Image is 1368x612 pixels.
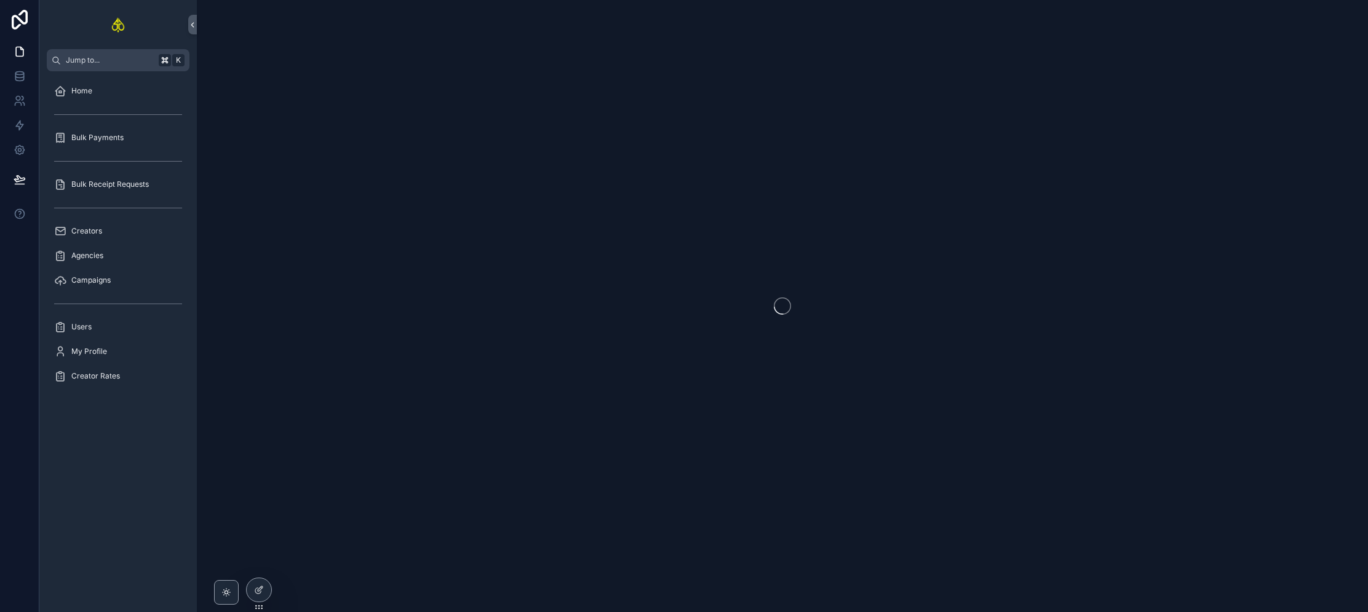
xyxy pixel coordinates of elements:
span: K [173,55,183,65]
a: Creators [47,220,189,242]
span: Home [71,86,92,96]
span: Users [71,322,92,332]
a: Users [47,316,189,338]
a: Bulk Payments [47,127,189,149]
span: My Profile [71,347,107,356]
a: Bulk Receipt Requests [47,173,189,195]
span: Agencies [71,251,103,261]
span: Creators [71,226,102,236]
a: Home [47,80,189,102]
span: Jump to... [66,55,154,65]
span: Creator Rates [71,371,120,381]
span: Campaigns [71,275,111,285]
span: Bulk Payments [71,133,124,143]
button: Jump to...K [47,49,189,71]
a: Creator Rates [47,365,189,387]
a: My Profile [47,340,189,363]
a: Campaigns [47,269,189,291]
a: Agencies [47,245,189,267]
div: scrollable content [39,71,197,403]
span: Bulk Receipt Requests [71,179,149,189]
img: App logo [111,15,126,34]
